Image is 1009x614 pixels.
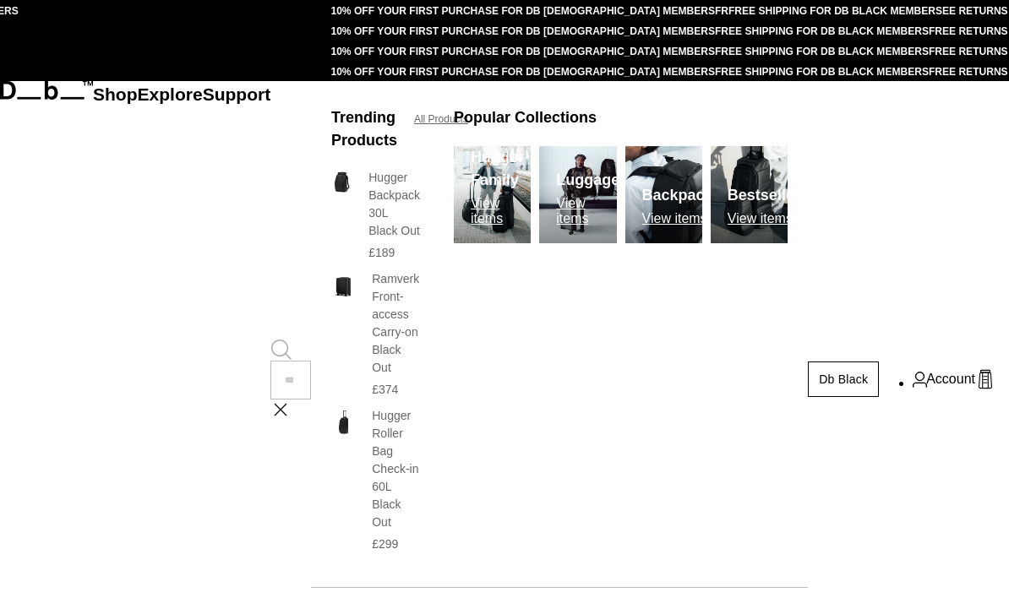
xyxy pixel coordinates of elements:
[642,184,722,207] h3: Backpacks
[471,196,531,226] p: View items
[728,211,809,226] p: View items
[454,106,597,129] h3: Popular Collections
[808,361,879,397] a: Db Black
[372,270,420,377] h3: Ramverk Front-access Carry-on Black Out
[913,369,975,389] a: Account
[556,169,619,192] h3: Luggage
[539,146,616,243] a: Db Luggage View items
[330,66,714,78] a: 10% OFF YOUR FIRST PURCHASE FOR DB [DEMOGRAPHIC_DATA] MEMBERS
[330,46,714,57] a: 10% OFF YOUR FIRST PURCHASE FOR DB [DEMOGRAPHIC_DATA] MEMBERS
[711,146,788,243] a: Db Bestsellers View items
[711,146,788,243] img: Db
[368,169,420,240] h3: Hugger Backpack 30L Black Out
[715,66,929,78] a: FREE SHIPPING FOR DB BLACK MEMBERS
[372,407,420,531] h3: Hugger Roller Bag Check-in 60L Black Out
[414,111,468,127] a: All Products
[625,146,702,243] a: Db Backpacks View items
[728,5,942,17] a: FREE SHIPPING FOR DB BLACK MEMBERS
[454,146,531,243] a: Db Hugger Family View items
[556,196,619,226] p: View items
[331,169,420,262] a: Hugger Backpack 30L Black Out Hugger Backpack 30L Black Out £189
[331,270,355,301] img: Ramverk Front-access Carry-on Black Out
[372,383,398,396] span: £374
[471,146,531,192] h3: Hugger Family
[372,537,398,551] span: £299
[715,46,929,57] a: FREE SHIPPING FOR DB BLACK MEMBERS
[93,84,138,104] a: Shop
[539,146,616,243] img: Db
[331,169,352,195] img: Hugger Backpack 30L Black Out
[926,369,975,389] span: Account
[331,106,397,152] h3: Trending Products
[203,84,271,104] a: Support
[138,84,203,104] a: Explore
[368,246,395,259] span: £189
[331,407,355,437] img: Hugger Roller Bag Check-in 60L Black Out
[331,407,420,553] a: Hugger Roller Bag Check-in 60L Black Out Hugger Roller Bag Check-in 60L Black Out £299
[330,25,714,37] a: 10% OFF YOUR FIRST PURCHASE FOR DB [DEMOGRAPHIC_DATA] MEMBERS
[625,146,702,243] img: Db
[715,25,929,37] a: FREE SHIPPING FOR DB BLACK MEMBERS
[331,270,420,399] a: Ramverk Front-access Carry-on Black Out Ramverk Front-access Carry-on Black Out £374
[642,211,722,226] p: View items
[728,184,809,207] h3: Bestsellers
